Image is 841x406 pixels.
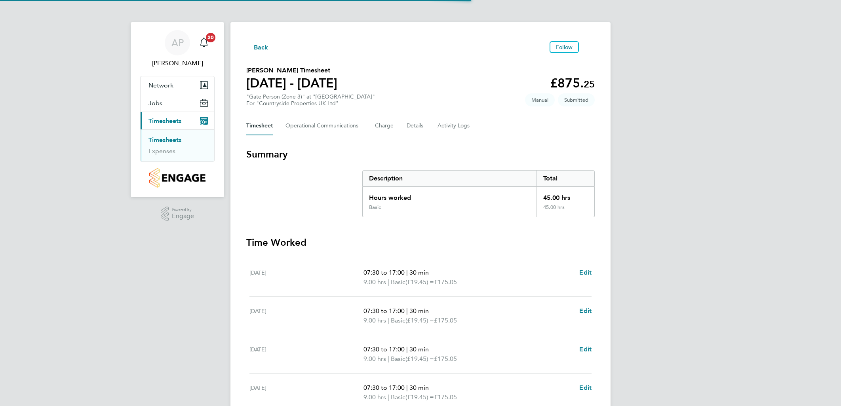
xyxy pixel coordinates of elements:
[550,41,579,53] button: Follow
[550,76,595,91] app-decimal: £875.
[363,345,405,353] span: 07:30 to 17:00
[148,147,175,155] a: Expenses
[582,45,595,49] button: Timesheets Menu
[406,307,408,315] span: |
[246,75,337,91] h1: [DATE] - [DATE]
[362,170,595,217] div: Summary
[141,76,214,94] button: Network
[363,307,405,315] span: 07:30 to 17:00
[438,116,471,135] button: Activity Logs
[172,207,194,213] span: Powered by
[363,384,405,391] span: 07:30 to 17:00
[246,148,595,161] h3: Summary
[434,278,457,286] span: £175.05
[249,268,363,287] div: [DATE]
[405,278,434,286] span: (£19.45) =
[579,345,592,354] a: Edit
[405,393,434,401] span: (£19.45) =
[579,383,592,393] a: Edit
[537,204,594,217] div: 45.00 hrs
[409,269,429,276] span: 30 min
[249,383,363,402] div: [DATE]
[148,117,181,125] span: Timesheets
[141,129,214,161] div: Timesheets
[246,93,375,107] div: "Gate Person (Zone 3)" at "[GEOGRAPHIC_DATA]"
[131,22,224,197] nav: Main navigation
[140,59,215,68] span: Andy Pearce
[148,136,181,144] a: Timesheets
[363,278,386,286] span: 9.00 hrs
[363,187,537,204] div: Hours worked
[149,168,205,188] img: countryside-properties-logo-retina.png
[579,268,592,277] a: Edit
[140,168,215,188] a: Go to home page
[363,317,386,324] span: 9.00 hrs
[406,384,408,391] span: |
[388,278,389,286] span: |
[584,78,595,90] span: 25
[254,43,268,52] span: Back
[409,307,429,315] span: 30 min
[388,355,389,362] span: |
[388,317,389,324] span: |
[249,306,363,325] div: [DATE]
[391,316,405,325] span: Basic
[363,393,386,401] span: 9.00 hrs
[196,30,212,55] a: 20
[406,269,408,276] span: |
[161,207,194,222] a: Powered byEngage
[369,204,381,211] div: Basic
[363,269,405,276] span: 07:30 to 17:00
[579,306,592,316] a: Edit
[434,355,457,362] span: £175.05
[141,94,214,112] button: Jobs
[391,393,405,402] span: Basic
[391,354,405,364] span: Basic
[407,116,425,135] button: Details
[375,116,394,135] button: Charge
[434,317,457,324] span: £175.05
[409,345,429,353] span: 30 min
[141,112,214,129] button: Timesheets
[405,355,434,362] span: (£19.45) =
[206,33,215,42] span: 20
[171,38,184,48] span: AP
[391,277,405,287] span: Basic
[246,236,595,249] h3: Time Worked
[579,307,592,315] span: Edit
[525,93,555,106] span: This timesheet was manually created.
[406,345,408,353] span: |
[363,355,386,362] span: 9.00 hrs
[537,187,594,204] div: 45.00 hrs
[434,393,457,401] span: £175.05
[140,30,215,68] a: AP[PERSON_NAME]
[246,66,337,75] h2: [PERSON_NAME] Timesheet
[172,213,194,220] span: Engage
[558,93,595,106] span: This timesheet is Submitted.
[537,171,594,186] div: Total
[579,384,592,391] span: Edit
[246,116,273,135] button: Timesheet
[579,345,592,353] span: Edit
[285,116,362,135] button: Operational Communications
[363,171,537,186] div: Description
[409,384,429,391] span: 30 min
[388,393,389,401] span: |
[148,82,173,89] span: Network
[556,44,573,51] span: Follow
[246,100,375,107] div: For "Countryside Properties UK Ltd"
[249,345,363,364] div: [DATE]
[405,317,434,324] span: (£19.45) =
[148,99,162,107] span: Jobs
[579,269,592,276] span: Edit
[246,42,268,52] button: Back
